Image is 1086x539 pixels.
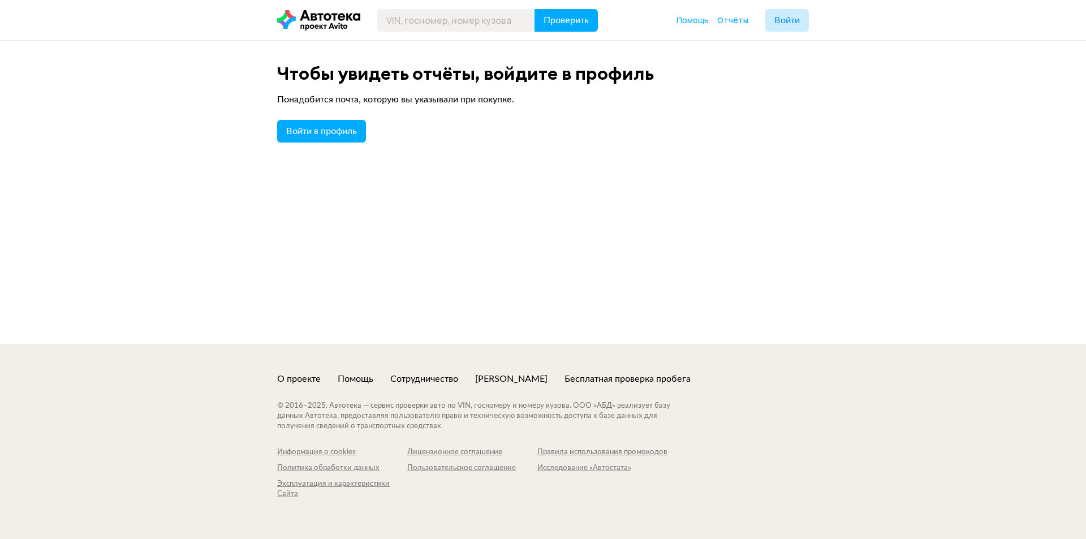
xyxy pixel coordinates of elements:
a: Информация о cookies [277,447,407,458]
button: Проверить [535,9,598,32]
a: Бесплатная проверка пробега [564,373,691,385]
p: Понадобится почта, которую вы указывали при покупке. [277,93,809,106]
a: Правила использования промокодов [537,447,667,458]
a: Отчёты [717,15,748,26]
span: Войти в профиль [286,127,357,136]
span: Проверить [544,16,589,25]
button: Войти [765,9,809,32]
span: Отчёты [717,15,748,25]
a: Помощь [338,373,373,385]
span: Помощь [676,15,709,25]
a: Политика обработки данных [277,463,407,473]
div: © 2016– 2025 . Автотека — сервис проверки авто по VIN, госномеру и номеру кузова. ООО «АБД» реали... [277,401,693,432]
a: Помощь [676,15,709,26]
a: Сотрудничество [390,373,458,385]
span: Войти [774,16,800,25]
button: Войти в профиль [277,120,366,143]
div: Чтобы увидеть отчёты, войдите в профиль [277,63,809,84]
a: О проекте [277,373,321,385]
a: [PERSON_NAME] [475,373,548,385]
a: Исследование «Автостата» [537,463,667,473]
a: Лицензионное соглашение [407,447,537,458]
a: Пользовательское соглашение [407,463,537,473]
a: Эксплуатация и характеристики Сайта [277,479,407,499]
input: VIN, госномер, номер кузова [377,9,535,32]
